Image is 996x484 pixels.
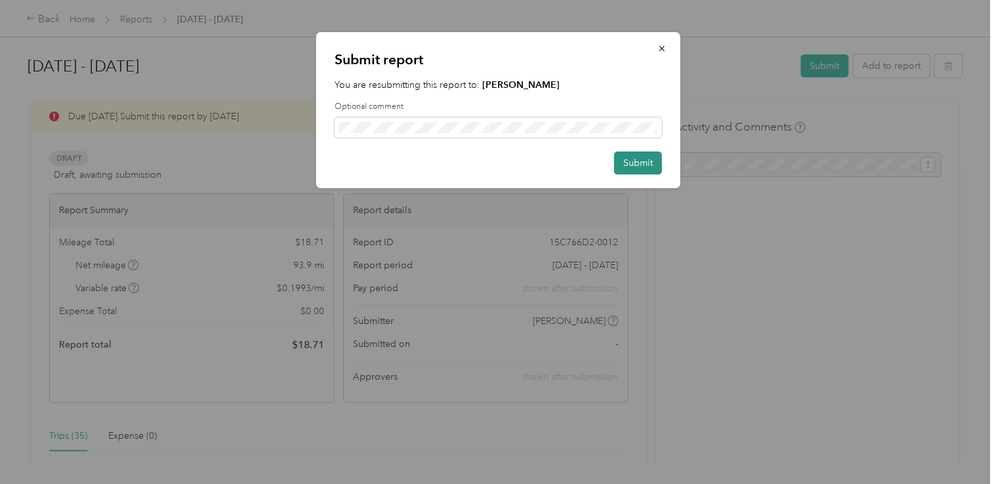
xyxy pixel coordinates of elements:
button: Submit [614,151,662,174]
p: You are resubmitting this report to: [335,78,662,92]
label: Optional comment [335,101,662,113]
iframe: Everlance-gr Chat Button Frame [923,411,996,484]
strong: [PERSON_NAME] [482,79,560,91]
p: Submit report [335,50,662,69]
